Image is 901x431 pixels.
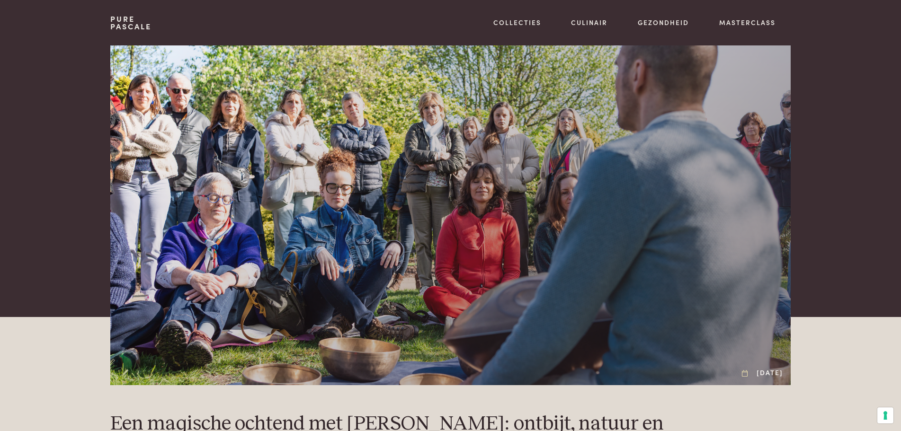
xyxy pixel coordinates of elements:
a: Masterclass [719,18,776,27]
a: Collecties [493,18,541,27]
div: [DATE] [742,368,783,378]
a: Culinair [571,18,607,27]
a: PurePascale [110,15,152,30]
button: Uw voorkeuren voor toestemming voor trackingtechnologieën [877,407,893,423]
a: Gezondheid [638,18,689,27]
